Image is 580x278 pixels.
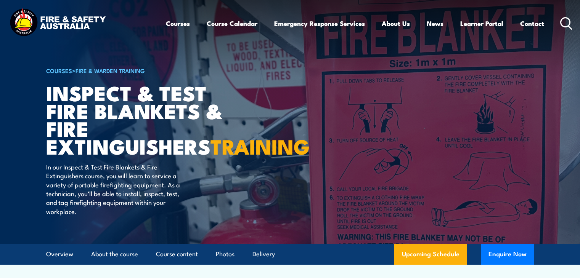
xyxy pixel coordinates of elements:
a: Course content [156,244,198,264]
h6: > [46,66,235,75]
a: About Us [382,13,410,34]
a: Photos [216,244,235,264]
a: Overview [46,244,73,264]
a: Course Calendar [207,13,257,34]
a: Learner Portal [460,13,503,34]
a: Upcoming Schedule [394,244,467,265]
a: Courses [166,13,190,34]
p: In our Inspect & Test Fire Blankets & Fire Extinguishers course, you will learn to service a vari... [46,162,185,216]
a: About the course [91,244,138,264]
strong: TRAINING [210,130,310,161]
a: Emergency Response Services [274,13,365,34]
a: Contact [520,13,544,34]
h1: Inspect & Test Fire Blankets & Fire Extinguishers [46,84,235,155]
a: News [427,13,443,34]
button: Enquire Now [481,244,534,265]
a: COURSES [46,66,72,75]
a: Delivery [252,244,275,264]
a: Fire & Warden Training [76,66,145,75]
